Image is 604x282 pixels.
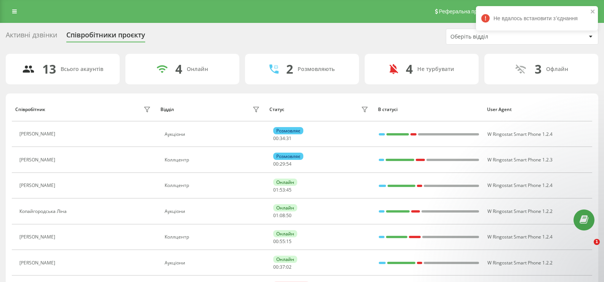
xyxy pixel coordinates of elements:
[280,135,285,142] span: 34
[15,107,45,112] div: Співробітник
[487,182,553,189] span: W Ringostat Smart Phone 1.2.4
[273,256,297,263] div: Онлайн
[273,127,303,134] div: Розмовляє
[187,66,208,73] div: Онлайн
[286,264,292,270] span: 02
[476,6,598,31] div: Не вдалось встановити зʼєднання
[535,62,542,76] div: 3
[578,239,596,257] iframe: Intercom live chat
[273,213,292,218] div: : :
[165,132,262,137] div: Аукціони
[286,135,292,142] span: 31
[417,66,454,73] div: Не турбувати
[546,66,568,73] div: Офлайн
[19,260,57,266] div: [PERSON_NAME]
[165,234,262,240] div: Коллцентр
[273,187,292,193] div: : :
[175,62,182,76] div: 4
[286,161,292,167] span: 54
[280,161,285,167] span: 29
[487,131,553,137] span: W Ringostat Smart Phone 1.2.4
[19,234,57,240] div: [PERSON_NAME]
[273,239,292,244] div: : :
[61,66,103,73] div: Всього акаунтів
[286,238,292,245] span: 15
[273,179,297,186] div: Онлайн
[19,131,57,137] div: [PERSON_NAME]
[273,204,297,211] div: Онлайн
[273,230,297,237] div: Онлайн
[280,187,285,193] span: 53
[273,153,303,160] div: Розмовляє
[19,209,69,214] div: Копайгородська Ліна
[273,238,279,245] span: 00
[298,66,335,73] div: Розмовляють
[165,260,262,266] div: Аукціони
[450,34,542,40] div: Оберіть відділ
[439,8,495,15] span: Реферальна програма
[406,62,413,76] div: 4
[273,212,279,219] span: 01
[269,107,284,112] div: Статус
[19,157,57,163] div: [PERSON_NAME]
[273,187,279,193] span: 01
[273,264,279,270] span: 00
[160,107,174,112] div: Відділ
[378,107,480,112] div: В статусі
[286,212,292,219] span: 50
[280,264,285,270] span: 37
[487,156,553,163] span: W Ringostat Smart Phone 1.2.3
[273,264,292,270] div: : :
[487,107,589,112] div: User Agent
[273,161,279,167] span: 00
[286,62,293,76] div: 2
[66,31,145,43] div: Співробітники проєкту
[273,135,279,142] span: 00
[590,8,596,16] button: close
[273,161,292,167] div: : :
[286,187,292,193] span: 45
[594,239,600,245] span: 1
[487,259,553,266] span: W Ringostat Smart Phone 1.2.2
[6,31,57,43] div: Активні дзвінки
[280,212,285,219] span: 08
[273,136,292,141] div: : :
[165,157,262,163] div: Коллцентр
[19,183,57,188] div: [PERSON_NAME]
[280,238,285,245] span: 55
[165,209,262,214] div: Аукціони
[42,62,56,76] div: 13
[165,183,262,188] div: Коллцентр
